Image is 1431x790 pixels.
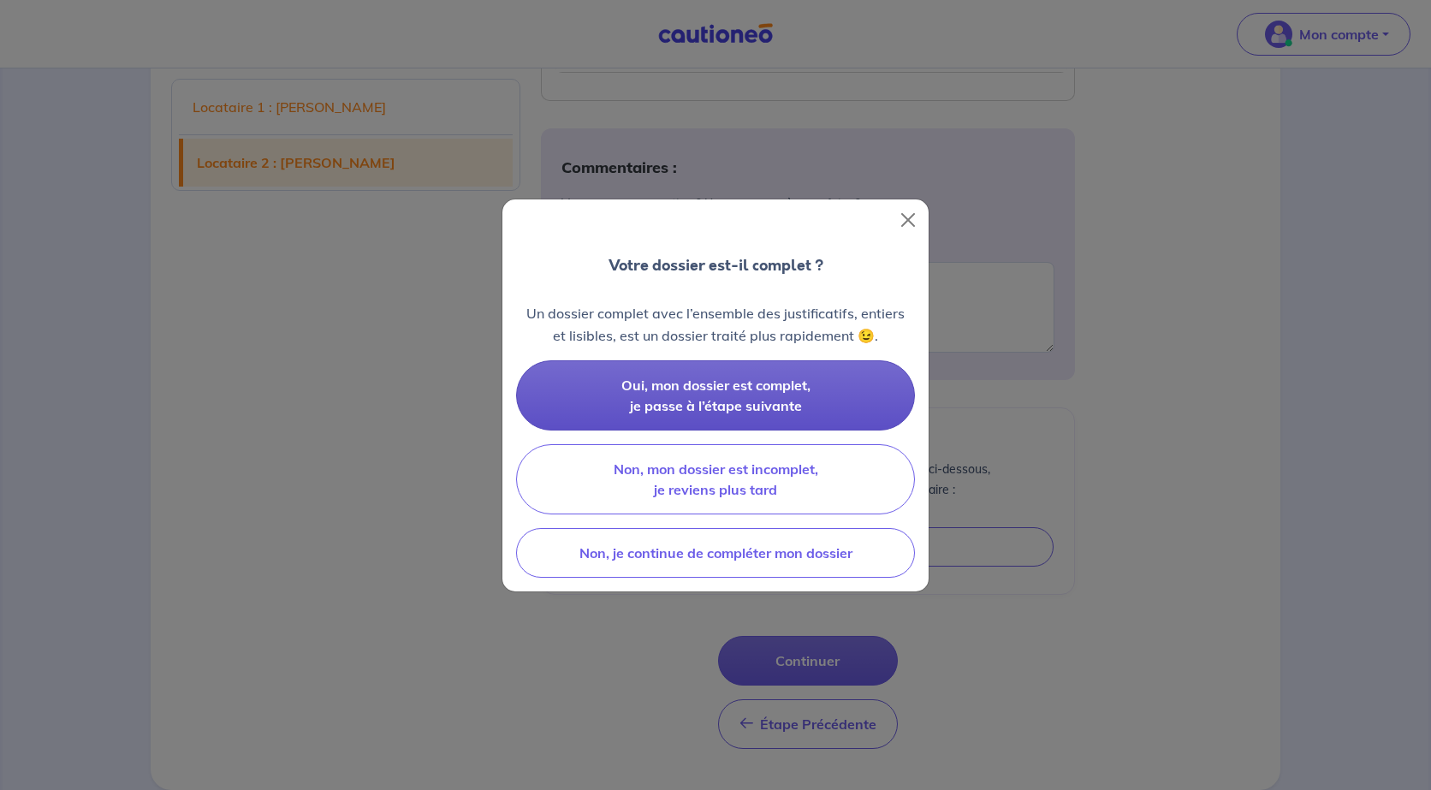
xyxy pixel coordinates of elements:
button: Oui, mon dossier est complet, je passe à l’étape suivante [516,360,915,431]
button: Non, je continue de compléter mon dossier [516,528,915,578]
span: Oui, mon dossier est complet, je passe à l’étape suivante [621,377,811,414]
button: Close [894,206,922,234]
span: Non, mon dossier est incomplet, je reviens plus tard [614,460,818,498]
p: Un dossier complet avec l’ensemble des justificatifs, entiers et lisibles, est un dossier traité ... [516,302,915,347]
button: Non, mon dossier est incomplet, je reviens plus tard [516,444,915,514]
p: Votre dossier est-il complet ? [609,254,823,276]
span: Non, je continue de compléter mon dossier [579,544,852,561]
